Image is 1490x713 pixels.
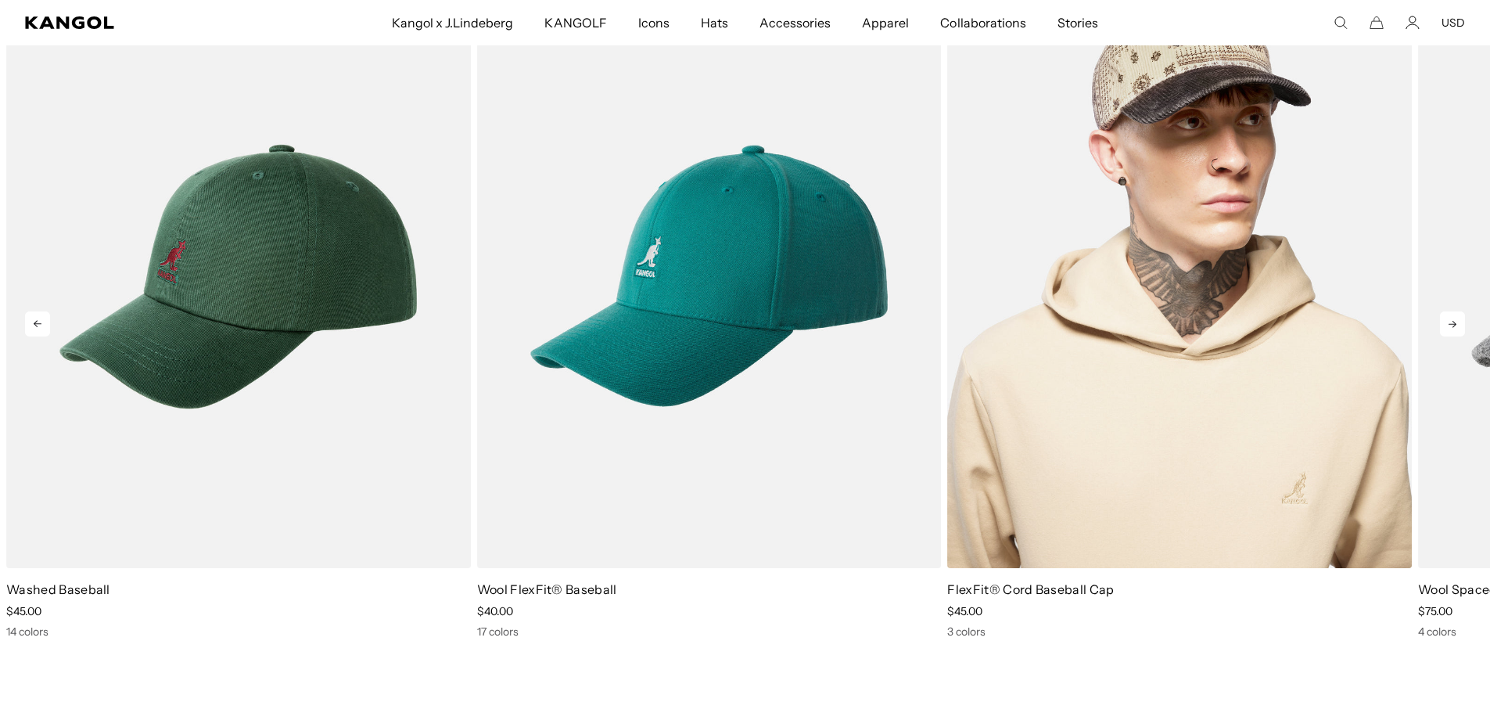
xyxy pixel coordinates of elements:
[947,604,982,618] span: $45.00
[1334,16,1348,30] summary: Search here
[477,625,942,639] div: 17 colors
[1406,16,1420,30] a: Account
[947,582,1114,597] a: FlexFit® Cord Baseball Cap
[1418,604,1452,618] span: $75.00
[947,625,1412,639] div: 3 colors
[25,16,259,29] a: Kangol
[1370,16,1384,30] button: Cart
[6,604,41,618] span: $45.00
[1442,16,1465,30] button: USD
[477,604,513,618] span: $40.00
[6,582,110,597] a: Washed Baseball
[6,625,471,639] div: 14 colors
[477,582,617,597] a: Wool FlexFit® Baseball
